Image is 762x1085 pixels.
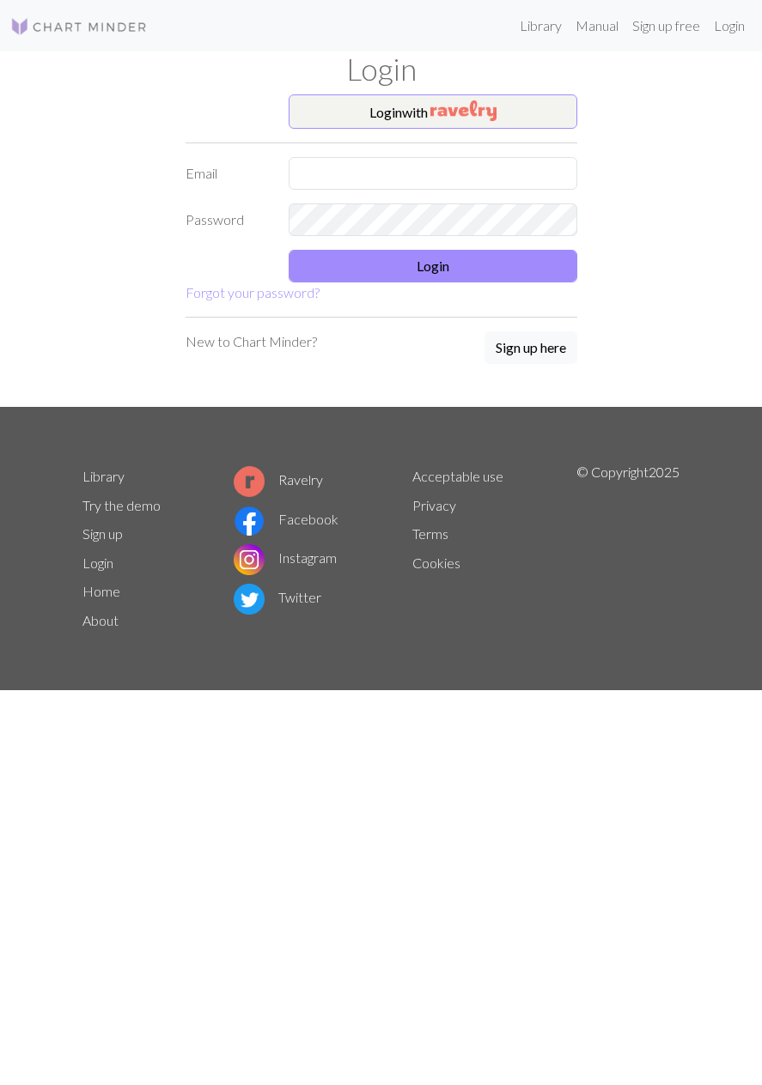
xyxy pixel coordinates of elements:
img: Logo [10,16,148,37]
h1: Login [72,52,691,88]
a: Library [82,468,125,484]
a: Login [707,9,752,43]
a: About [82,612,119,628]
label: Email [175,157,278,190]
a: Twitter [234,589,321,605]
button: Loginwith [289,94,577,129]
a: Terms [412,525,448,542]
p: New to Chart Minder? [186,331,317,352]
button: Sign up here [485,331,577,364]
img: Facebook logo [234,506,265,536]
a: Forgot your password? [186,284,320,300]
a: Privacy [412,497,456,513]
a: Sign up free [625,9,707,43]
a: Instagram [234,549,337,566]
a: Sign up [82,525,123,542]
a: Facebook [234,511,338,527]
a: Acceptable use [412,468,503,484]
a: Try the demo [82,497,161,513]
img: Ravelry logo [234,466,265,497]
a: Cookies [412,555,460,571]
a: Ravelry [234,471,323,488]
button: Login [289,250,577,282]
a: Login [82,555,113,571]
label: Password [175,203,278,236]
a: Home [82,583,120,599]
p: © Copyright 2025 [576,462,680,635]
img: Ravelry [430,100,497,121]
img: Instagram logo [234,544,265,575]
img: Twitter logo [234,584,265,615]
a: Manual [569,9,625,43]
a: Sign up here [485,331,577,366]
a: Library [513,9,569,43]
